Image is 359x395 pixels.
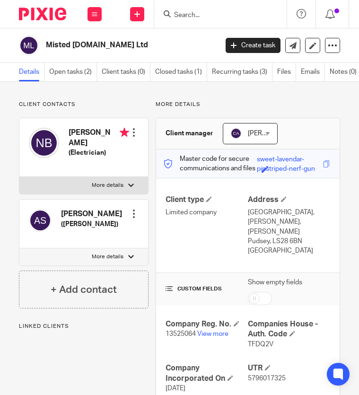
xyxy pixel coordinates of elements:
[69,148,129,158] h5: (Electrician)
[166,363,248,384] h4: Company Incorporated On
[163,154,257,174] p: Master code for secure communications and files
[248,341,273,348] span: TFDQ2V
[212,63,272,81] a: Recurring tasks (3)
[46,40,178,50] h2: Misted [DOMAIN_NAME] Ltd
[19,63,44,81] a: Details
[166,285,248,293] h4: CUSTOM FIELDS
[248,237,330,246] p: Pudsey, LS28 6BN
[92,253,123,261] p: More details
[166,385,185,392] span: [DATE]
[197,331,228,337] a: View more
[248,246,330,255] p: [GEOGRAPHIC_DATA]
[120,128,129,137] i: Primary
[166,195,248,205] h4: Client type
[248,208,330,237] p: [GEOGRAPHIC_DATA], [PERSON_NAME], [PERSON_NAME]
[166,331,196,337] span: 13525064
[248,319,330,340] h4: Companies House - Auth. Code
[277,63,296,81] a: Files
[19,8,66,20] img: Pixie
[166,129,213,138] h3: Client manager
[29,128,59,158] img: svg%3E
[156,101,340,108] p: More details
[226,38,280,53] a: Create task
[173,11,258,20] input: Search
[92,182,123,189] p: More details
[248,375,286,382] span: 5796017325
[248,278,302,287] label: Show empty fields
[51,282,117,297] h4: + Add contact
[257,155,321,166] div: sweet-lavendar-pinstriped-nerf-gun
[49,63,97,81] a: Open tasks (2)
[61,219,122,229] h5: ([PERSON_NAME])
[61,209,122,219] h4: [PERSON_NAME]
[248,363,330,373] h4: UTR
[166,208,248,217] p: Limited company
[19,101,149,108] p: Client contacts
[248,130,300,137] span: [PERSON_NAME]
[19,35,39,55] img: svg%3E
[248,195,330,205] h4: Address
[102,63,150,81] a: Client tasks (0)
[301,63,325,81] a: Emails
[29,209,52,232] img: svg%3E
[19,323,149,330] p: Linked clients
[155,63,207,81] a: Closed tasks (1)
[166,319,248,329] h4: Company Reg. No.
[69,128,129,148] h4: [PERSON_NAME]
[230,128,242,139] img: svg%3E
